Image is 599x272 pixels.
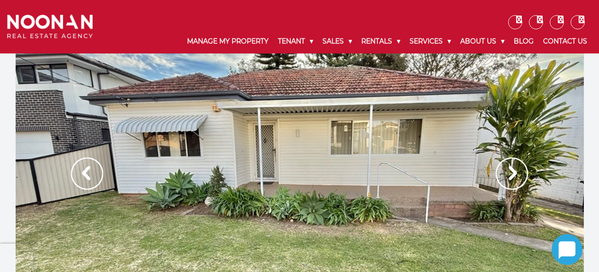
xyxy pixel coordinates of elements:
a: About Us [456,29,509,53]
a: Sales [318,29,357,53]
a: Tenant [273,29,318,53]
img: Noonan Real Estate Agency [7,15,93,38]
img: Arrow slider [71,158,103,190]
a: Contact Us [538,29,592,53]
img: Arrow slider [496,158,528,190]
a: Rentals [357,29,405,53]
a: Services [405,29,456,53]
a: Manage My Property [182,29,273,53]
a: Blog [509,29,538,53]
